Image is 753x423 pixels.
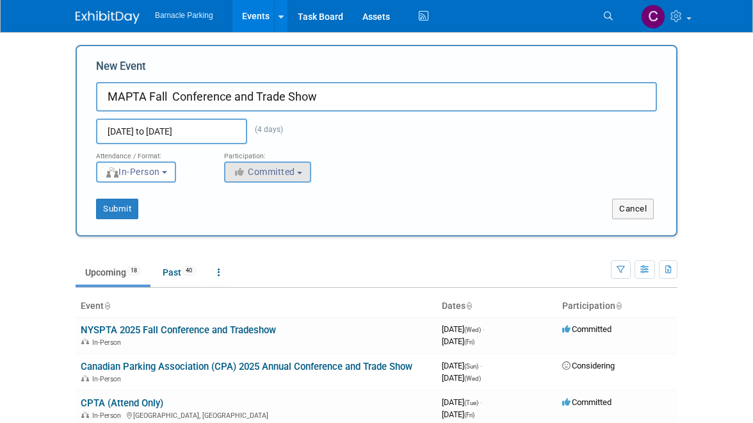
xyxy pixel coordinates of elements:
[76,260,150,285] a: Upcoming18
[442,397,482,407] span: [DATE]
[464,326,481,333] span: (Wed)
[76,295,437,317] th: Event
[480,397,482,407] span: -
[562,324,611,334] span: Committed
[464,338,474,345] span: (Fri)
[641,4,665,29] img: Cara Murray
[153,260,206,285] a: Past40
[105,167,160,177] span: In-Person
[81,411,89,418] img: In-Person Event
[92,338,125,347] span: In-Person
[442,361,482,370] span: [DATE]
[464,399,478,406] span: (Tue)
[562,397,611,407] span: Committed
[96,82,657,112] input: Name of Trade Show / Conference
[615,301,622,311] a: Sort by Participation Type
[437,295,557,317] th: Dates
[96,59,146,79] label: New Event
[464,411,474,419] span: (Fri)
[96,119,247,144] input: Start Date - End Date
[442,336,474,346] span: [DATE]
[442,373,481,383] span: [DATE]
[612,199,654,219] button: Cancel
[182,266,196,276] span: 40
[92,375,125,383] span: In-Person
[466,301,472,311] a: Sort by Start Date
[480,361,482,370] span: -
[81,324,276,336] a: NYSPTA 2025 Fall Conference and Tradeshow
[81,375,89,381] img: In-Person Event
[81,361,412,372] a: Canadian Parking Association (CPA) 2025 Annual Conference and Trade Show
[562,361,615,370] span: Considering
[104,301,110,311] a: Sort by Event Name
[224,162,311,183] button: Committed
[464,375,481,382] span: (Wed)
[76,11,140,24] img: ExhibitDay
[233,167,295,177] span: Committed
[81,410,432,420] div: [GEOGRAPHIC_DATA], [GEOGRAPHIC_DATA]
[92,411,125,420] span: In-Person
[96,144,205,161] div: Attendance / Format:
[247,125,283,134] span: (4 days)
[155,11,213,20] span: Barnacle Parking
[224,144,333,161] div: Participation:
[81,397,163,409] a: CPTA (Attend Only)
[442,324,485,334] span: [DATE]
[127,266,141,276] span: 18
[96,199,138,219] button: Submit
[96,162,176,183] button: In-Person
[442,410,474,419] span: [DATE]
[483,324,485,334] span: -
[464,363,478,370] span: (Sun)
[557,295,677,317] th: Participation
[81,338,89,345] img: In-Person Event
